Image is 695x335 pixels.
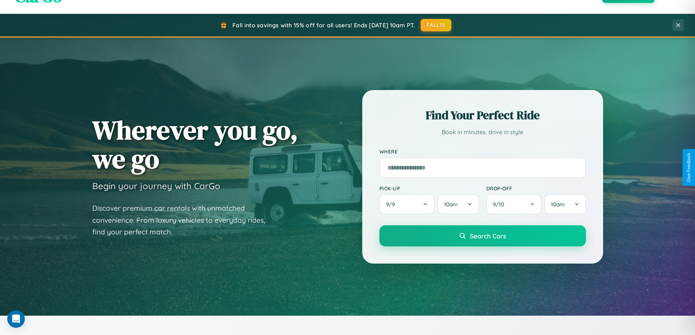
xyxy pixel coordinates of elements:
span: 10am [444,201,458,208]
h1: Wherever you go, we go [92,116,298,173]
button: 10am [544,194,586,214]
button: FALL15 [421,19,451,31]
button: Search Cars [379,225,586,246]
label: Drop-off [486,185,586,191]
p: Book in minutes, drive in style [379,127,586,137]
label: Pick-up [379,185,479,191]
p: Discover premium car rentals with unmatched convenience. From luxury vehicles to everyday rides, ... [92,202,275,238]
span: 9 / 10 [493,201,508,208]
button: 10am [437,194,479,214]
button: 9/9 [379,194,435,214]
label: Where [379,148,586,155]
h2: Find Your Perfect Ride [379,107,586,123]
span: 9 / 9 [386,201,398,208]
span: 10am [551,201,565,208]
span: Search Cars [470,232,506,240]
div: Open Intercom Messenger [7,310,25,328]
div: Give Feedback [686,153,691,182]
button: 9/10 [486,194,542,214]
h3: Begin your journey with CarGo [92,180,220,191]
span: Fall into savings with 15% off for all users! Ends [DATE] 10am PT. [232,22,415,29]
